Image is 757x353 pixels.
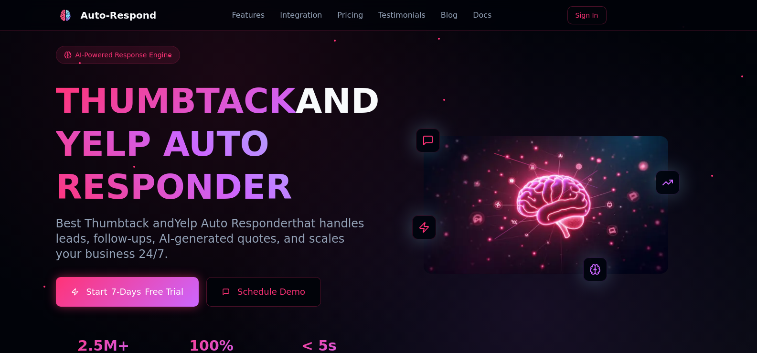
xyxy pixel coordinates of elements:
[232,10,265,21] a: Features
[75,50,172,60] span: AI-Powered Response Engine
[206,277,321,307] button: Schedule Demo
[174,217,292,230] span: Yelp Auto Responder
[441,10,458,21] a: Blog
[56,6,157,25] a: Auto-Respond
[296,81,380,121] span: AND
[567,6,607,24] a: Sign In
[56,81,296,121] span: THUMBTACK
[337,10,363,21] a: Pricing
[280,10,322,21] a: Integration
[56,216,367,262] p: Best Thumbtack and that handles leads, follow-ups, AI-generated quotes, and scales your business ...
[81,9,157,22] div: Auto-Respond
[473,10,491,21] a: Docs
[609,5,706,26] iframe: Sign in with Google Button
[56,122,367,208] h1: YELP AUTO RESPONDER
[56,277,199,307] a: Start7-DaysFree Trial
[424,136,668,274] img: AI Neural Network Brain
[378,10,426,21] a: Testimonials
[111,285,141,299] span: 7-Days
[60,10,71,21] img: logo.svg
